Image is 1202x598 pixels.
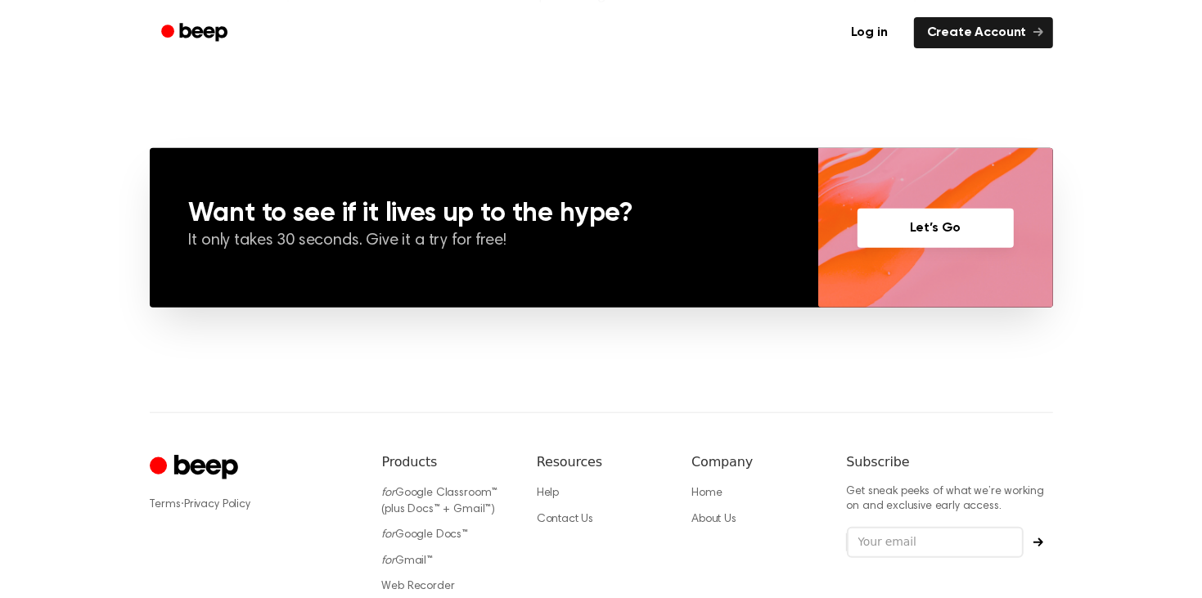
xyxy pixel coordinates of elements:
[382,529,469,541] a: forGoogle Docs™
[847,527,1024,558] input: Your email
[914,17,1053,48] a: Create Account
[150,17,242,49] a: Beep
[150,499,181,510] a: Terms
[382,488,498,515] a: forGoogle Classroom™ (plus Docs™ + Gmail™)
[835,14,904,52] a: Log in
[382,581,455,592] a: Web Recorder
[382,555,434,567] a: forGmail™
[382,555,396,567] i: for
[1024,537,1053,547] button: Subscribe
[189,200,779,227] h3: Want to see if it lives up to the hype?
[150,452,242,484] a: Cruip
[382,488,396,499] i: for
[537,514,593,525] a: Contact Us
[382,529,396,541] i: for
[184,499,250,510] a: Privacy Policy
[691,488,722,499] a: Home
[691,452,820,472] h6: Company
[537,452,665,472] h6: Resources
[858,209,1014,248] a: Let’s Go
[382,452,511,472] h6: Products
[847,485,1053,514] p: Get sneak peeks of what we’re working on and exclusive early access.
[537,488,559,499] a: Help
[847,452,1053,472] h6: Subscribe
[691,514,736,525] a: About Us
[189,230,779,253] p: It only takes 30 seconds. Give it a try for free!
[150,497,356,513] div: ·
